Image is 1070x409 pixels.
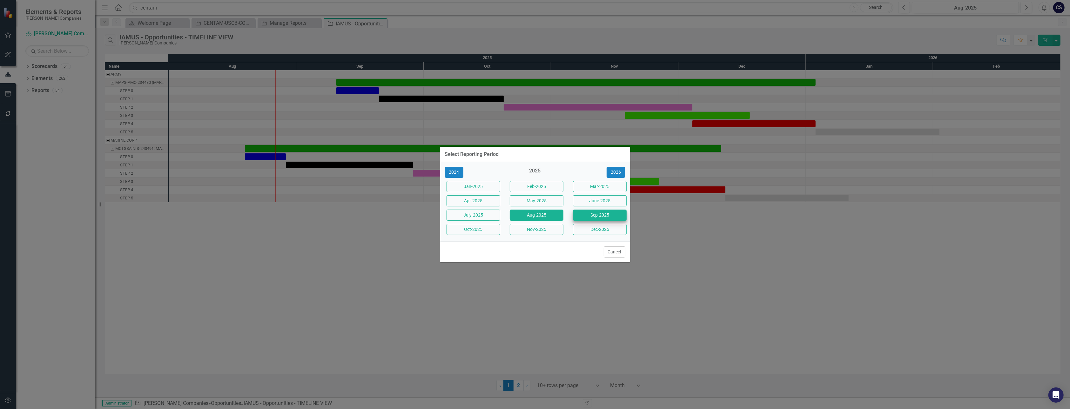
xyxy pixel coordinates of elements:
[447,181,500,192] button: Jan-2025
[508,167,562,178] div: 2025
[510,224,563,235] button: Nov-2025
[510,181,563,192] button: Feb-2025
[573,195,627,206] button: June-2025
[445,167,463,178] button: 2024
[447,210,500,221] button: July-2025
[573,224,627,235] button: Dec-2025
[447,224,500,235] button: Oct-2025
[445,151,499,157] div: Select Reporting Period
[1048,387,1064,403] div: Open Intercom Messenger
[573,181,627,192] button: Mar-2025
[510,210,563,221] button: Aug-2025
[510,195,563,206] button: May-2025
[604,246,625,258] button: Cancel
[447,195,500,206] button: Apr-2025
[607,167,625,178] button: 2026
[573,210,627,221] button: Sep-2025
